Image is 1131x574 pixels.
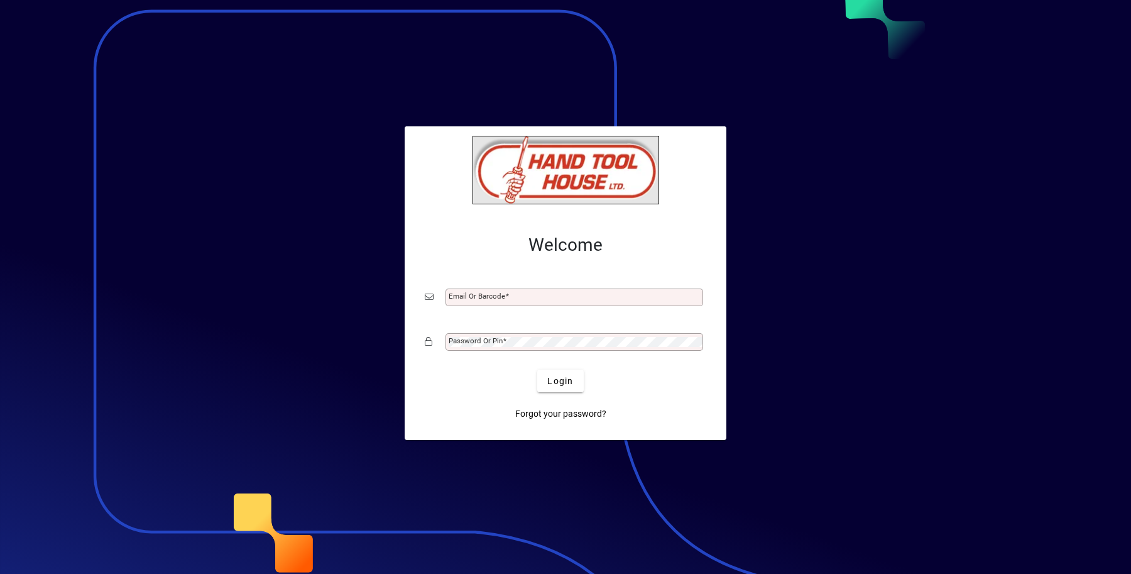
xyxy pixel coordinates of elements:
[547,375,573,388] span: Login
[510,402,611,425] a: Forgot your password?
[537,370,583,392] button: Login
[425,235,706,256] h2: Welcome
[515,407,606,421] span: Forgot your password?
[449,292,505,301] mat-label: Email or Barcode
[449,336,503,345] mat-label: Password or Pin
